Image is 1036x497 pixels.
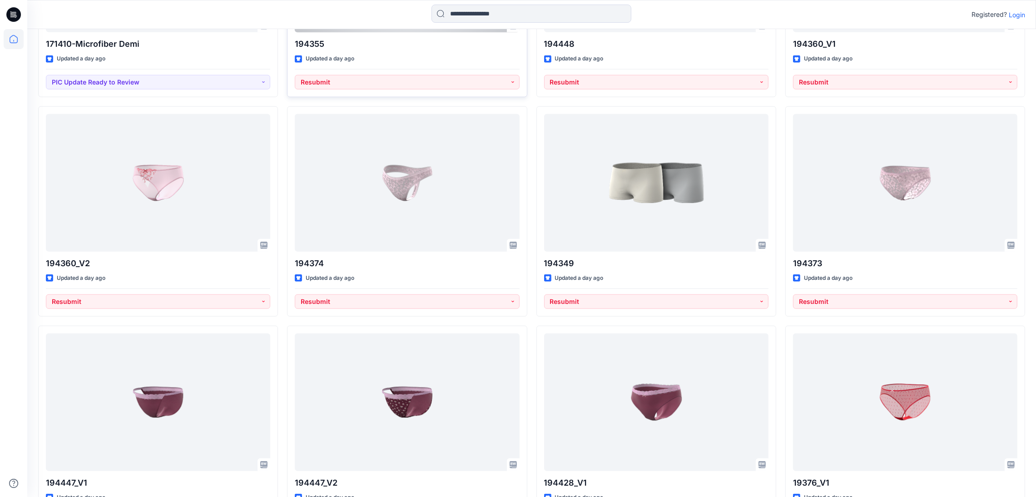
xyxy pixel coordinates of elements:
a: 194447_V2 [295,333,519,471]
p: 194355 [295,38,519,50]
p: Login [1009,10,1025,20]
p: Updated a day ago [306,54,354,64]
a: 194360_V2 [46,114,270,252]
p: 194373 [793,257,1017,270]
p: 194349 [544,257,768,270]
p: 171410-Microfiber Demi [46,38,270,50]
p: 194447_V2 [295,477,519,489]
a: 194374 [295,114,519,252]
a: 194373 [793,114,1017,252]
a: 19376_V1 [793,333,1017,471]
p: 194447_V1 [46,477,270,489]
p: Updated a day ago [804,54,853,64]
p: Updated a day ago [555,273,604,283]
p: 194360_V1 [793,38,1017,50]
p: Updated a day ago [555,54,604,64]
p: Updated a day ago [57,273,105,283]
p: Updated a day ago [306,273,354,283]
p: 194428_V1 [544,477,768,489]
p: 19376_V1 [793,477,1017,489]
p: 194448 [544,38,768,50]
p: 194360_V2 [46,257,270,270]
p: Updated a day ago [804,273,853,283]
a: 194349 [544,114,768,252]
p: 194374 [295,257,519,270]
a: 194428_V1 [544,333,768,471]
a: 194447_V1 [46,333,270,471]
p: Updated a day ago [57,54,105,64]
p: Registered? [972,9,1007,20]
